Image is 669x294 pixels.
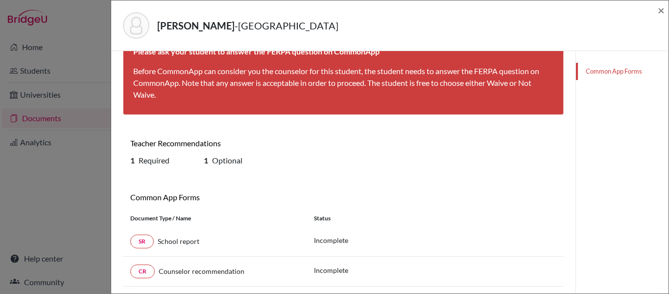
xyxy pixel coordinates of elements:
strong: [PERSON_NAME] [157,20,235,31]
a: SR [130,235,154,248]
p: Before CommonApp can consider you the counselor for this student, the student needs to answer the... [133,65,553,101]
p: Incomplete [314,235,348,245]
b: 1 [204,156,208,165]
a: CR [130,265,155,278]
h6: Common App Forms [130,192,336,202]
b: 1 [130,156,135,165]
span: School report [158,237,199,245]
span: Counselor recommendation [159,267,244,275]
b: Please ask your student to answer the FERPA question on CommonApp [133,47,380,56]
span: Required [139,156,169,165]
div: Status [307,214,564,223]
span: × [658,3,665,17]
a: Common App Forms [576,63,669,80]
p: Incomplete [314,265,348,275]
span: - [GEOGRAPHIC_DATA] [235,20,338,31]
h6: Teacher Recommendations [130,138,336,148]
div: Document Type / Name [123,214,307,223]
button: Close [658,4,665,16]
span: Optional [212,156,242,165]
